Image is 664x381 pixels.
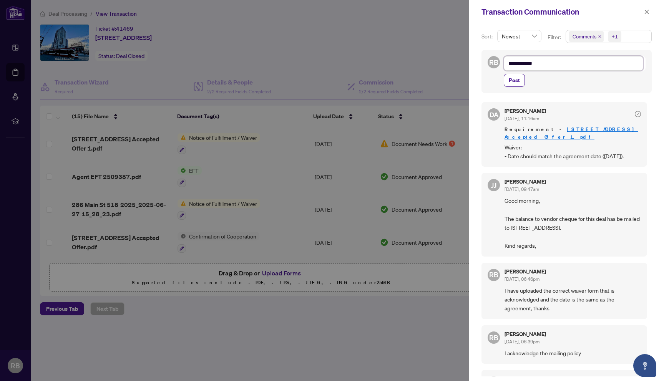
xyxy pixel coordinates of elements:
span: RB [489,269,498,280]
span: JJ [491,180,496,190]
span: [DATE], 09:47am [505,186,539,192]
span: I acknowledge the mailing policy [505,349,641,358]
a: [STREET_ADDRESS] Accepted Offer 1.pdf [505,126,638,140]
span: RB [489,332,498,343]
span: [DATE], 06:46pm [505,276,539,282]
span: [DATE], 11:16am [505,116,539,121]
span: Post [509,74,520,86]
div: +1 [612,33,618,40]
span: close [598,35,602,38]
span: RB [489,57,498,68]
p: Filter: [548,33,562,41]
span: Comments [569,31,604,42]
button: Open asap [633,354,656,377]
p: Sort: [481,32,494,41]
span: DA [489,109,498,120]
span: I have uploaded the correct waiver form that is acknowledged and the date is the same as the agre... [505,286,641,313]
h5: [PERSON_NAME] [505,269,546,274]
button: Post [504,74,525,87]
h5: [PERSON_NAME] [505,179,546,184]
span: Waiver: - Date should match the agreement date ([DATE]). [505,143,641,161]
span: Requirement - [505,126,641,141]
span: Good morning, The balance to vendor cheque for this deal has be mailed to [STREET_ADDRESS]. Kind ... [505,196,641,250]
div: Transaction Communication [481,6,642,18]
span: Newest [502,30,537,42]
span: [DATE], 06:39pm [505,339,539,345]
span: close [644,9,649,15]
h5: [PERSON_NAME] [505,331,546,337]
span: check-circle [635,111,641,117]
h5: [PERSON_NAME] [505,108,546,114]
span: Comments [573,33,596,40]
